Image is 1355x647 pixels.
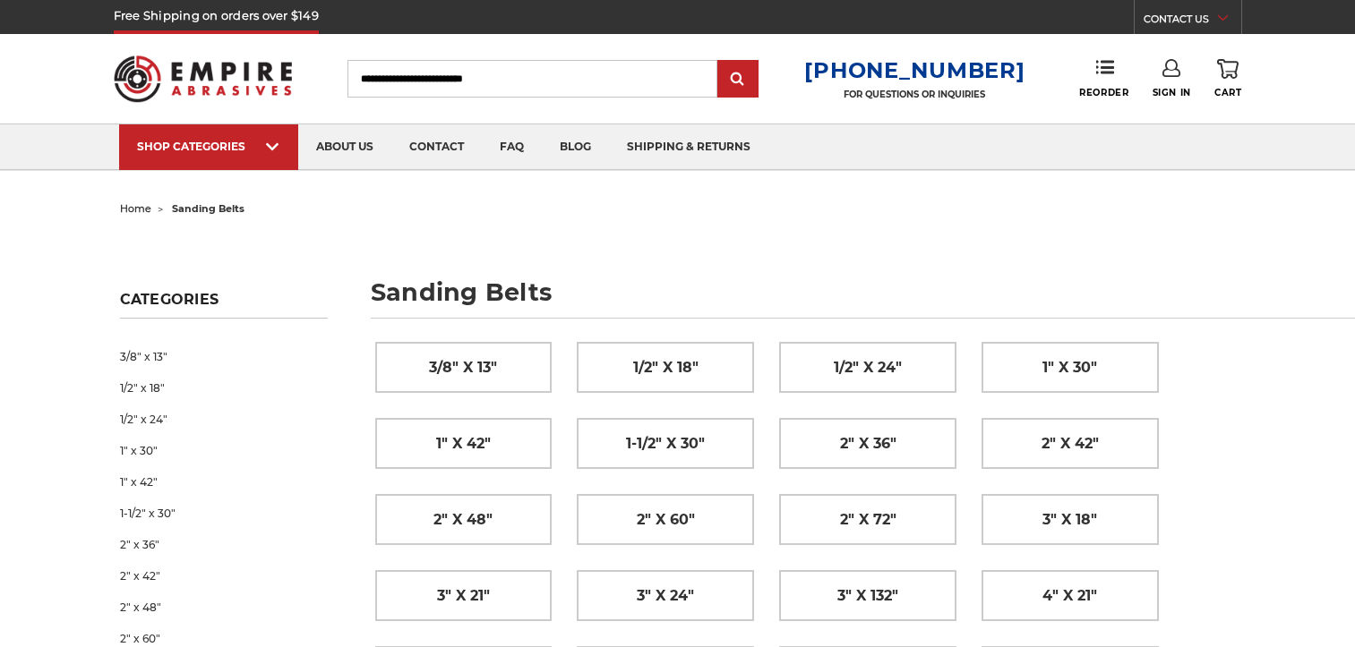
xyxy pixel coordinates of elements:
[1042,429,1099,459] span: 2" x 42"
[578,419,753,468] a: 1-1/2" x 30"
[120,202,151,215] a: home
[376,343,552,392] a: 3/8" x 13"
[804,57,1025,83] a: [PHONE_NUMBER]
[626,429,705,459] span: 1-1/2" x 30"
[637,505,695,535] span: 2" x 60"
[298,124,391,170] a: about us
[1079,59,1128,98] a: Reorder
[804,89,1025,100] p: FOR QUESTIONS OR INQUIRIES
[376,571,552,620] a: 3" x 21"
[120,435,328,466] a: 1" x 30"
[391,124,482,170] a: contact
[1042,505,1097,535] span: 3" x 18"
[120,372,328,404] a: 1/2" x 18"
[1153,87,1191,98] span: Sign In
[120,404,328,435] a: 1/2" x 24"
[834,353,902,383] span: 1/2" x 24"
[609,124,768,170] a: shipping & returns
[436,429,491,459] span: 1" x 42"
[429,353,497,383] span: 3/8" x 13"
[780,343,956,392] a: 1/2" x 24"
[172,202,244,215] span: sanding belts
[578,571,753,620] a: 3" x 24"
[376,419,552,468] a: 1" x 42"
[780,419,956,468] a: 2" x 36"
[376,495,552,544] a: 2" x 48"
[120,592,328,623] a: 2" x 48"
[982,495,1158,544] a: 3" x 18"
[982,571,1158,620] a: 4" x 21"
[1214,87,1241,98] span: Cart
[780,571,956,620] a: 3" x 132"
[720,62,756,98] input: Submit
[482,124,542,170] a: faq
[780,495,956,544] a: 2" x 72"
[1042,581,1097,611] span: 4" x 21"
[120,466,328,498] a: 1" x 42"
[120,529,328,560] a: 2" x 36"
[120,291,328,319] h5: Categories
[578,343,753,392] a: 1/2" x 18"
[840,505,896,535] span: 2" x 72"
[837,581,898,611] span: 3" x 132"
[1144,9,1241,34] a: CONTACT US
[633,353,699,383] span: 1/2" x 18"
[120,560,328,592] a: 2" x 42"
[840,429,896,459] span: 2" x 36"
[120,498,328,529] a: 1-1/2" x 30"
[137,140,280,153] div: SHOP CATEGORIES
[437,581,490,611] span: 3" x 21"
[1079,87,1128,98] span: Reorder
[637,581,694,611] span: 3" x 24"
[1214,59,1241,98] a: Cart
[982,343,1158,392] a: 1" x 30"
[120,341,328,372] a: 3/8" x 13"
[982,419,1158,468] a: 2" x 42"
[542,124,609,170] a: blog
[578,495,753,544] a: 2" x 60"
[433,505,493,535] span: 2" x 48"
[114,44,293,114] img: Empire Abrasives
[1042,353,1097,383] span: 1" x 30"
